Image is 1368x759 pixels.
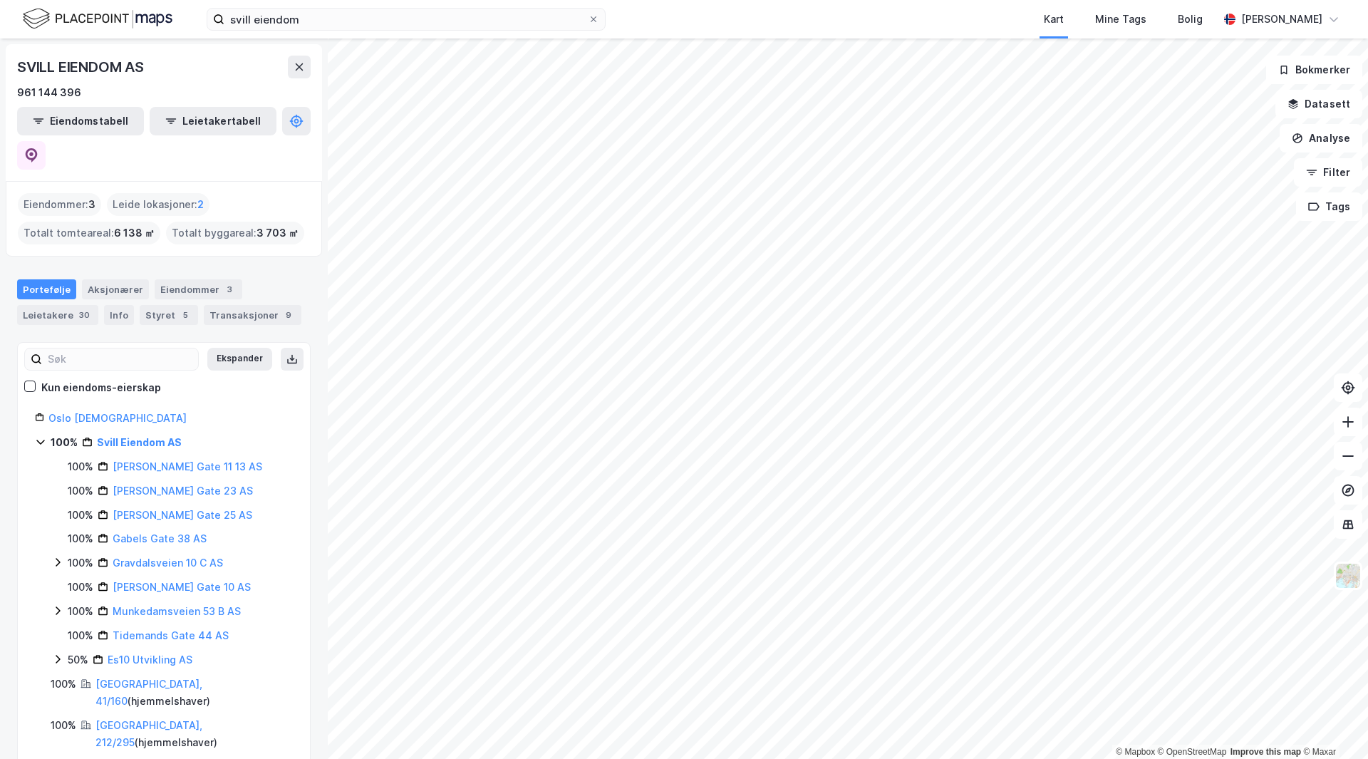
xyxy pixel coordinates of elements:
[48,412,187,424] a: Oslo [DEMOGRAPHIC_DATA]
[23,6,172,31] img: logo.f888ab2527a4732fd821a326f86c7f29.svg
[108,654,192,666] a: Es10 Utvikling AS
[51,676,76,693] div: 100%
[68,651,88,668] div: 50%
[1335,562,1362,589] img: Z
[68,603,93,620] div: 100%
[113,485,253,497] a: [PERSON_NAME] Gate 23 AS
[68,507,93,524] div: 100%
[1296,192,1362,221] button: Tags
[155,279,242,299] div: Eiendommer
[281,308,296,322] div: 9
[68,554,93,572] div: 100%
[1158,747,1227,757] a: OpenStreetMap
[68,579,93,596] div: 100%
[1095,11,1146,28] div: Mine Tags
[41,379,161,396] div: Kun eiendoms-eierskap
[18,193,101,216] div: Eiendommer :
[95,719,202,748] a: [GEOGRAPHIC_DATA], 212/295
[17,305,98,325] div: Leietakere
[113,532,207,544] a: Gabels Gate 38 AS
[224,9,588,30] input: Søk på adresse, matrikkel, gårdeiere, leietakere eller personer
[166,222,304,244] div: Totalt byggareal :
[1297,691,1368,759] iframe: Chat Widget
[68,458,93,475] div: 100%
[204,305,301,325] div: Transaksjoner
[256,224,299,242] span: 3 703 ㎡
[1266,56,1362,84] button: Bokmerker
[113,509,252,521] a: [PERSON_NAME] Gate 25 AS
[1297,691,1368,759] div: Kontrollprogram for chat
[95,717,293,751] div: ( hjemmelshaver )
[1044,11,1064,28] div: Kart
[95,676,293,710] div: ( hjemmelshaver )
[88,196,95,213] span: 3
[1116,747,1155,757] a: Mapbox
[207,348,272,371] button: Ekspander
[1230,747,1301,757] a: Improve this map
[104,305,134,325] div: Info
[95,678,202,707] a: [GEOGRAPHIC_DATA], 41/160
[1275,90,1362,118] button: Datasett
[17,56,147,78] div: SVILL EIENDOM AS
[113,460,262,473] a: [PERSON_NAME] Gate 11 13 AS
[18,222,160,244] div: Totalt tomteareal :
[51,717,76,734] div: 100%
[113,629,229,641] a: Tidemands Gate 44 AS
[1294,158,1362,187] button: Filter
[178,308,192,322] div: 5
[1280,124,1362,153] button: Analyse
[68,482,93,500] div: 100%
[107,193,209,216] div: Leide lokasjoner :
[197,196,204,213] span: 2
[97,436,182,448] a: Svill Eiendom AS
[17,279,76,299] div: Portefølje
[113,581,251,593] a: [PERSON_NAME] Gate 10 AS
[82,279,149,299] div: Aksjonærer
[68,530,93,547] div: 100%
[114,224,155,242] span: 6 138 ㎡
[17,107,144,135] button: Eiendomstabell
[113,557,223,569] a: Gravdalsveien 10 C AS
[42,348,198,370] input: Søk
[17,84,81,101] div: 961 144 396
[140,305,198,325] div: Styret
[222,282,237,296] div: 3
[1241,11,1322,28] div: [PERSON_NAME]
[76,308,93,322] div: 30
[51,434,78,451] div: 100%
[150,107,276,135] button: Leietakertabell
[68,627,93,644] div: 100%
[113,605,241,617] a: Munkedamsveien 53 B AS
[1178,11,1203,28] div: Bolig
